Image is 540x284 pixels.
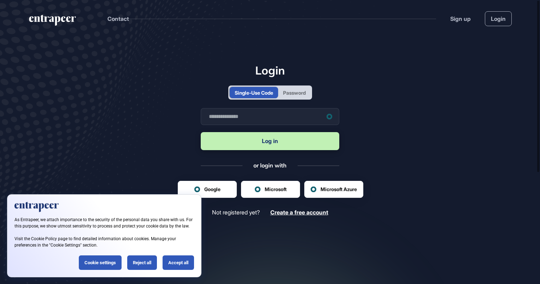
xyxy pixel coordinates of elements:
a: entrapeer-logo [28,15,77,28]
button: Log in [201,132,339,150]
div: or login with [253,161,287,169]
a: Sign up [450,14,471,23]
h1: Login [201,64,339,77]
div: Password [283,89,306,96]
span: Not registered yet? [212,209,260,216]
div: Single-Use Code [235,89,273,96]
a: Login [485,11,512,26]
a: Create a free account [270,209,328,216]
button: Contact [107,14,129,23]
